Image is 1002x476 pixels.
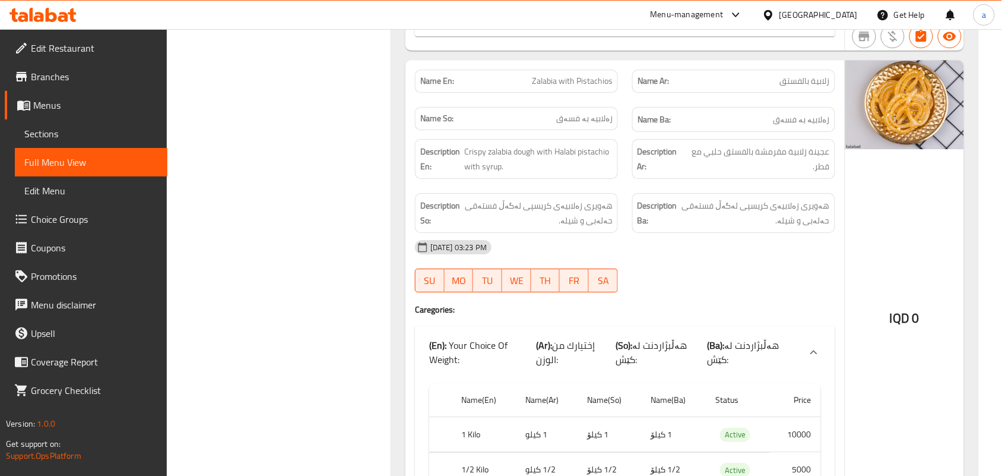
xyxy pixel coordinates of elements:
th: Name(En) [452,383,516,417]
td: 1 کیلۆ [578,417,642,452]
span: TU [478,272,497,289]
strong: Name En: [420,75,454,87]
a: Support.OpsPlatform [6,448,81,464]
a: Coupons [5,234,167,262]
button: TH [531,269,560,292]
th: Name(Ar) [516,383,578,417]
span: Zalabia with Pistachios [532,75,613,87]
button: Has choices [909,24,933,48]
span: 1.0.0 [37,416,55,431]
a: Grocery Checklist [5,376,167,405]
span: Sections [24,127,158,141]
a: Full Menu View [15,148,167,176]
span: Edit Restaurant [31,41,158,55]
button: Not branch specific item [852,24,876,48]
span: Full Menu View [24,155,158,169]
span: Menu disclaimer [31,298,158,312]
button: SA [589,269,618,292]
p: Your Choice Of Weight: [429,338,536,367]
th: 1 Kilo [452,417,516,452]
span: 0 [912,307,919,330]
span: Coverage Report [31,355,158,369]
span: a [982,8,986,21]
span: Active [720,428,750,442]
span: TH [536,272,556,289]
span: Upsell [31,326,158,341]
th: Name(So) [578,383,642,417]
div: [GEOGRAPHIC_DATA] [779,8,858,21]
span: Choice Groups [31,212,158,226]
td: 1 کیلۆ [642,417,706,452]
span: Menus [33,98,158,112]
span: MO [449,272,469,289]
th: Price [770,383,821,417]
a: Promotions [5,262,167,291]
span: زلابية بالفستق [780,75,830,87]
div: Menu-management [651,8,724,22]
a: Upsell [5,319,167,348]
a: Menu disclaimer [5,291,167,319]
span: هەویری زەلابیەی کریسپی لەگەڵ فستەقی حەلەبی و شیلە. [680,198,830,228]
span: إختيارك من الوزن: [536,336,595,368]
th: Name(Ba) [642,383,706,417]
span: SA [594,272,613,289]
a: Sections [15,119,167,148]
span: Get support on: [6,436,61,452]
strong: Name So: [420,112,454,125]
span: IQD [890,307,909,330]
a: Branches [5,62,167,91]
span: Coupons [31,241,158,255]
strong: Description Ba: [638,198,677,228]
span: [DATE] 03:23 PM [426,242,492,253]
span: زەلابیە بە فسەق [773,112,830,127]
th: Status [706,383,770,417]
button: FR [560,269,589,292]
a: Coverage Report [5,348,167,376]
button: Purchased item [881,24,905,48]
span: WE [507,272,527,289]
a: Menus [5,91,167,119]
b: (Ba): [708,336,725,354]
button: Available [938,24,962,48]
b: (En): [429,336,446,354]
td: 10000 [770,417,821,452]
span: زەلابیە بە فسەق [556,112,613,125]
b: (Ar): [536,336,552,354]
span: Promotions [31,269,158,283]
span: Version: [6,416,35,431]
h4: Caregories: [415,304,835,316]
span: Edit Menu [24,184,158,198]
span: هەویری زەلابیەی کریسپی لەگەڵ فستەقی حەلەبی و شیلە. [462,198,613,228]
span: Grocery Checklist [31,383,158,398]
button: TU [473,269,502,292]
strong: Name Ar: [638,75,670,87]
span: Crispy zalabia dough with Halabi pistachio with syrup. [465,144,613,174]
b: (So): [616,336,633,354]
span: Branches [31,70,158,84]
span: FR [565,272,584,289]
button: MO [445,269,474,292]
div: (En): Your Choice Of Weight:(Ar):إختيارك من الوزن:(So):هەڵبژاردنت لە کێش:(Ba):هەڵبژاردنت لە کێش: [415,326,835,379]
a: Choice Groups [5,205,167,234]
button: SU [415,269,445,292]
td: 1 كيلو [516,417,578,452]
strong: Description Ar: [638,144,684,174]
img: Znod_Al_Set_Mohamed_Al_He638934604685576157.jpg [845,60,964,149]
a: Edit Restaurant [5,34,167,62]
span: SU [420,272,440,289]
div: Active [720,428,750,442]
span: هەڵبژاردنت لە کێش: [708,336,779,368]
a: Edit Menu [15,176,167,205]
span: عجينة زلابية مقرمشة بالفستق حلبي مع قطر. [687,144,830,174]
strong: Description En: [420,144,462,174]
strong: Name Ba: [638,112,671,127]
button: WE [502,269,531,292]
strong: Description So: [420,198,460,228]
span: هەڵبژاردنت لە کێش: [616,336,687,368]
